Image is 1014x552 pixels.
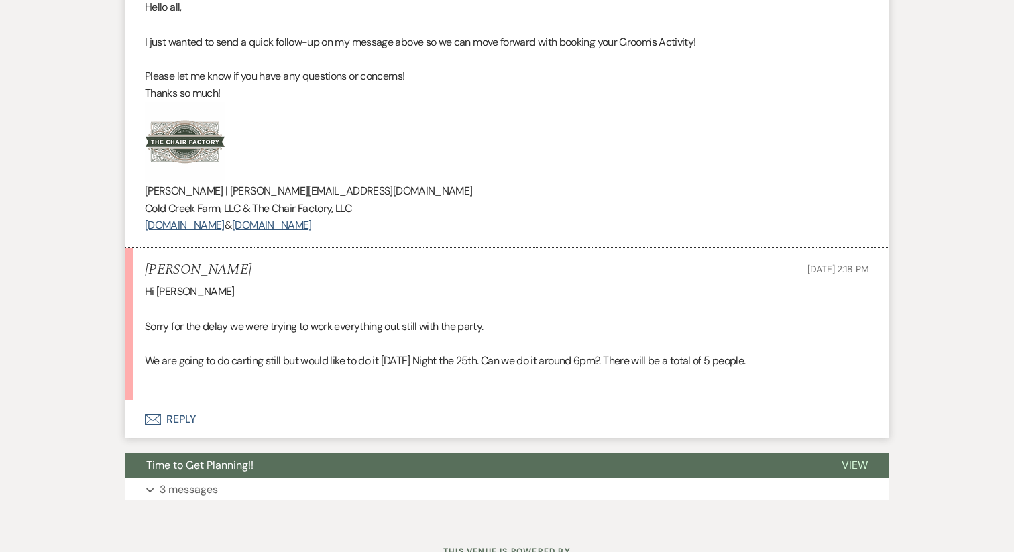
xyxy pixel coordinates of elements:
button: Time to Get Planning!! [125,453,820,478]
a: [DOMAIN_NAME] [232,218,312,232]
button: View [820,453,889,478]
a: [DOMAIN_NAME] [145,218,225,232]
span: Thanks so much! [145,86,220,100]
span: Cold Creek Farm, LLC & The Chair Factory, LLC [145,201,351,215]
span: & [225,218,232,232]
span: I just wanted to send a quick follow-up on my message above so we can move forward with booking y... [145,35,695,49]
span: [DATE] 2:18 PM [807,263,869,275]
button: 3 messages [125,478,889,501]
span: Time to Get Planning!! [146,458,253,472]
p: Sorry for the delay we were trying to work everything out still with the party. [145,318,869,335]
span: View [842,458,868,472]
span: [PERSON_NAME] | [PERSON_NAME][EMAIL_ADDRESS][DOMAIN_NAME] [145,184,473,198]
h5: [PERSON_NAME] [145,262,251,278]
p: 3 messages [160,481,218,498]
p: We are going to do carting still but would like to do it [DATE] Night the 25th. Can we do it arou... [145,352,869,370]
span: Please let me know if you have any questions or concerns! [145,69,405,83]
button: Reply [125,400,889,438]
p: Hi [PERSON_NAME] [145,283,869,300]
